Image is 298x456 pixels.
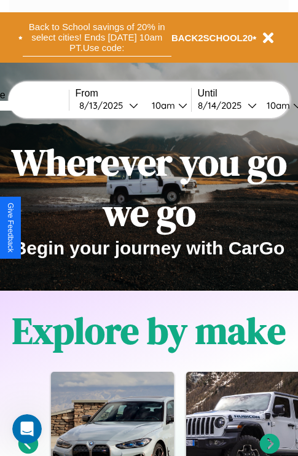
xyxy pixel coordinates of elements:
[23,18,171,57] button: Back to School savings of 20% in select cities! Ends [DATE] 10am PT.Use code:
[171,33,253,43] b: BACK2SCHOOL20
[12,414,42,444] iframe: Intercom live chat
[261,100,293,111] div: 10am
[76,99,142,112] button: 8/13/2025
[12,305,286,356] h1: Explore by make
[79,100,129,111] div: 8 / 13 / 2025
[198,100,248,111] div: 8 / 14 / 2025
[146,100,178,111] div: 10am
[6,203,15,253] div: Give Feedback
[76,88,191,99] label: From
[142,99,191,112] button: 10am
